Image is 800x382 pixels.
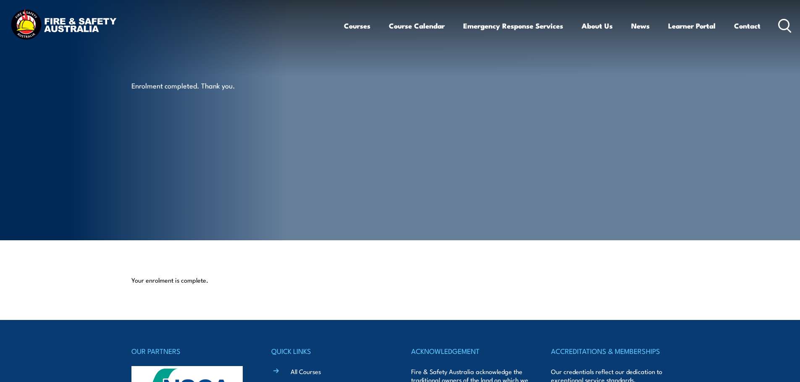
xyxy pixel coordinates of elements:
[411,345,529,357] h4: ACKNOWLEDGEMENT
[668,15,716,37] a: Learner Portal
[131,276,669,284] p: Your enrolment is complete.
[131,345,249,357] h4: OUR PARTNERS
[344,15,370,37] a: Courses
[389,15,445,37] a: Course Calendar
[631,15,650,37] a: News
[131,81,285,90] p: Enrolment completed. Thank you.
[271,345,389,357] h4: QUICK LINKS
[582,15,613,37] a: About Us
[291,367,321,376] a: All Courses
[463,15,563,37] a: Emergency Response Services
[551,345,669,357] h4: ACCREDITATIONS & MEMBERSHIPS
[734,15,761,37] a: Contact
